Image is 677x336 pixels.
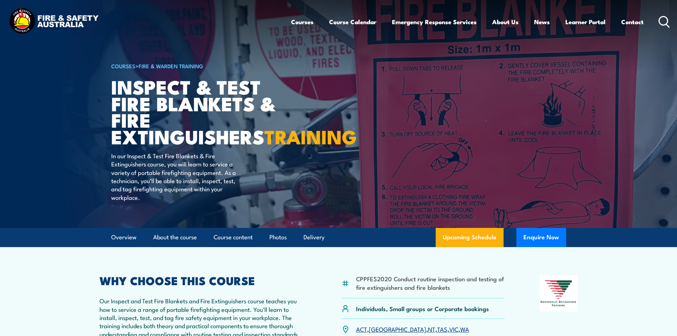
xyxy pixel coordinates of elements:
li: CPPFES2020 Conduct routine inspection and testing of fire extinguishers and fire blankets [356,274,505,291]
a: News [534,12,550,31]
a: Learner Portal [565,12,606,31]
a: Emergency Response Services [392,12,477,31]
img: Nationally Recognised Training logo. [539,275,578,311]
a: Fire & Warden Training [139,62,203,70]
button: Enquire Now [516,228,566,247]
strong: TRAINING [264,121,357,151]
a: WA [460,325,469,333]
a: About the course [153,228,197,247]
a: Upcoming Schedule [436,228,504,247]
h1: Inspect & Test Fire Blankets & Fire Extinguishers [111,78,287,145]
a: NT [428,325,435,333]
h6: > [111,62,287,70]
a: COURSES [111,62,135,70]
p: , , , , , [356,325,469,333]
a: Contact [621,12,644,31]
p: Individuals, Small groups or Corporate bookings [356,304,489,313]
p: In our Inspect & Test Fire Blankets & Fire Extinguishers course, you will learn to service a vari... [111,151,241,201]
a: VIC [449,325,458,333]
a: TAS [437,325,447,333]
a: ACT [356,325,367,333]
a: About Us [492,12,519,31]
a: Course content [214,228,253,247]
a: Photos [269,228,287,247]
a: Courses [291,12,313,31]
a: Overview [111,228,136,247]
a: Delivery [303,228,324,247]
h2: WHY CHOOSE THIS COURSE [100,275,307,285]
a: [GEOGRAPHIC_DATA] [369,325,426,333]
a: Course Calendar [329,12,376,31]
